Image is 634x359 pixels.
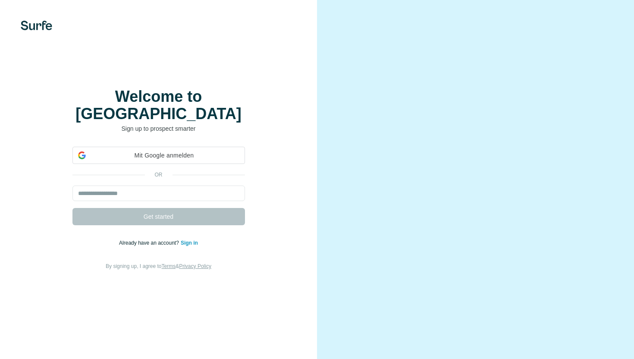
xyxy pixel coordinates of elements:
[72,124,245,133] p: Sign up to prospect smarter
[106,263,211,269] span: By signing up, I agree to &
[179,263,211,269] a: Privacy Policy
[72,88,245,123] h1: Welcome to [GEOGRAPHIC_DATA]
[162,263,176,269] a: Terms
[21,21,52,30] img: Surfe's logo
[145,171,173,179] p: or
[119,240,181,246] span: Already have an account?
[181,240,198,246] a: Sign in
[89,151,239,160] span: Mit Google anmelden
[72,147,245,164] div: Mit Google anmelden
